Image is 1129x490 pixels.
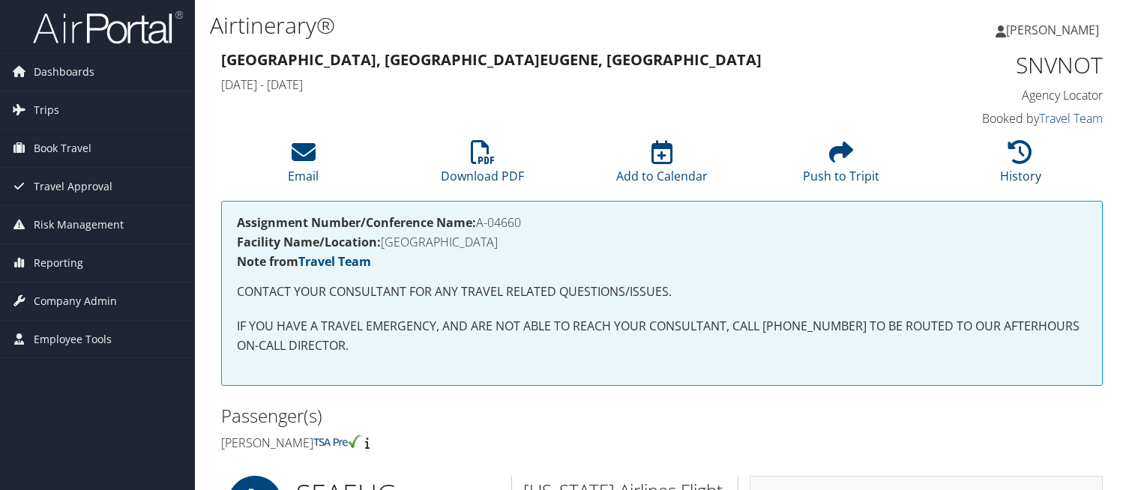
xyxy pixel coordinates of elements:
[34,91,59,129] span: Trips
[900,87,1104,103] h4: Agency Locator
[221,49,762,70] strong: [GEOGRAPHIC_DATA], [GEOGRAPHIC_DATA] Eugene, [GEOGRAPHIC_DATA]
[34,130,91,167] span: Book Travel
[441,148,524,184] a: Download PDF
[34,321,112,358] span: Employee Tools
[34,168,112,205] span: Travel Approval
[803,148,879,184] a: Push to Tripit
[210,10,813,41] h1: Airtinerary®
[616,148,708,184] a: Add to Calendar
[1006,22,1099,38] span: [PERSON_NAME]
[1039,110,1103,127] a: Travel Team
[996,7,1114,52] a: [PERSON_NAME]
[237,214,476,231] strong: Assignment Number/Conference Name:
[900,110,1104,127] h4: Booked by
[298,253,371,270] a: Travel Team
[221,435,651,451] h4: [PERSON_NAME]
[34,53,94,91] span: Dashboards
[313,435,362,448] img: tsa-precheck.png
[34,206,124,244] span: Risk Management
[237,234,381,250] strong: Facility Name/Location:
[33,10,183,45] img: airportal-logo.png
[221,76,877,93] h4: [DATE] - [DATE]
[288,148,319,184] a: Email
[237,317,1087,355] p: IF YOU HAVE A TRAVEL EMERGENCY, AND ARE NOT ABLE TO REACH YOUR CONSULTANT, CALL [PHONE_NUMBER] TO...
[237,282,1087,302] p: CONTACT YOUR CONSULTANT FOR ANY TRAVEL RELATED QUESTIONS/ISSUES.
[1000,148,1041,184] a: History
[34,244,83,282] span: Reporting
[900,49,1104,81] h1: SNVNOT
[221,403,651,429] h2: Passenger(s)
[237,253,371,270] strong: Note from
[237,236,1087,248] h4: [GEOGRAPHIC_DATA]
[237,217,1087,229] h4: A-04660
[34,282,117,320] span: Company Admin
